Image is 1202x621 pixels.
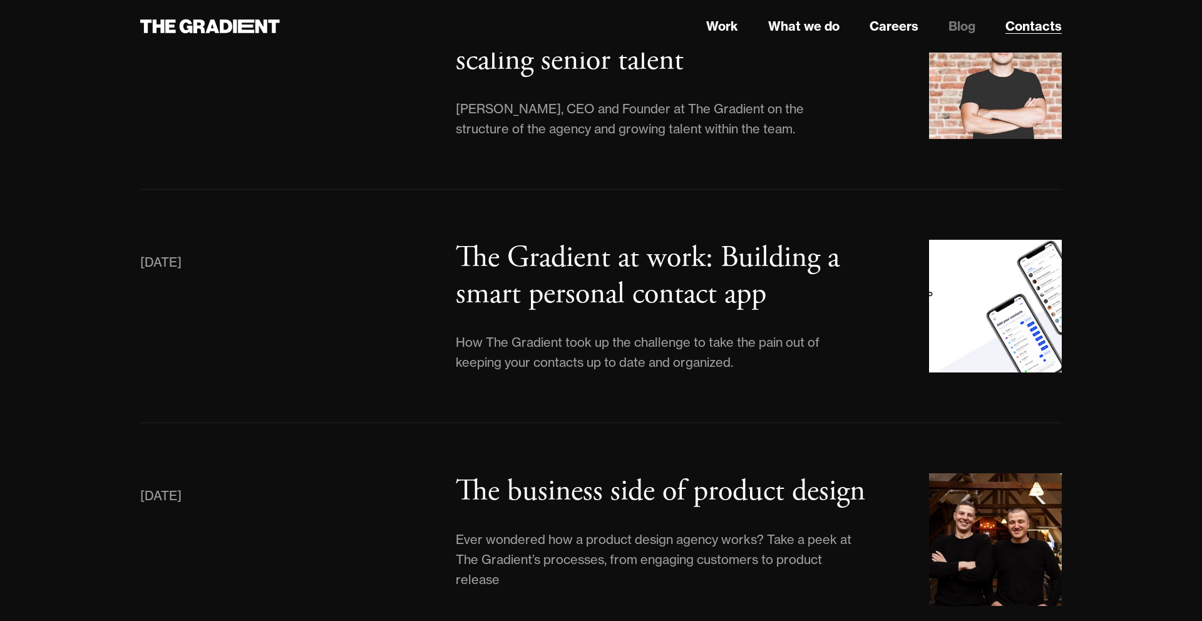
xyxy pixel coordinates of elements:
[948,17,975,36] a: Blog
[456,99,854,139] div: [PERSON_NAME], CEO and Founder at The Gradient on the structure of the agency and growing talent ...
[140,473,1062,606] a: [DATE]The business side of product designEver wondered how a product design agency works? Take a ...
[140,6,1062,139] a: [DATE]The Gradient partner model and scaling senior talent[PERSON_NAME], CEO and Founder at The G...
[456,239,840,313] h3: The Gradient at work: Building a smart personal contact app
[456,472,865,510] h3: The business side of product design
[456,530,854,590] div: Ever wondered how a product design agency works? Take a peek at The Gradient’s processes, from en...
[140,252,182,272] div: [DATE]
[706,17,738,36] a: Work
[140,240,1062,372] a: [DATE]The Gradient at work: Building a smart personal contact appHow The Gradient took up the cha...
[456,332,854,372] div: How The Gradient took up the challenge to take the pain out of keeping your contacts up to date a...
[870,17,918,36] a: Careers
[140,486,182,506] div: [DATE]
[768,17,840,36] a: What we do
[1005,17,1062,36] a: Contacts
